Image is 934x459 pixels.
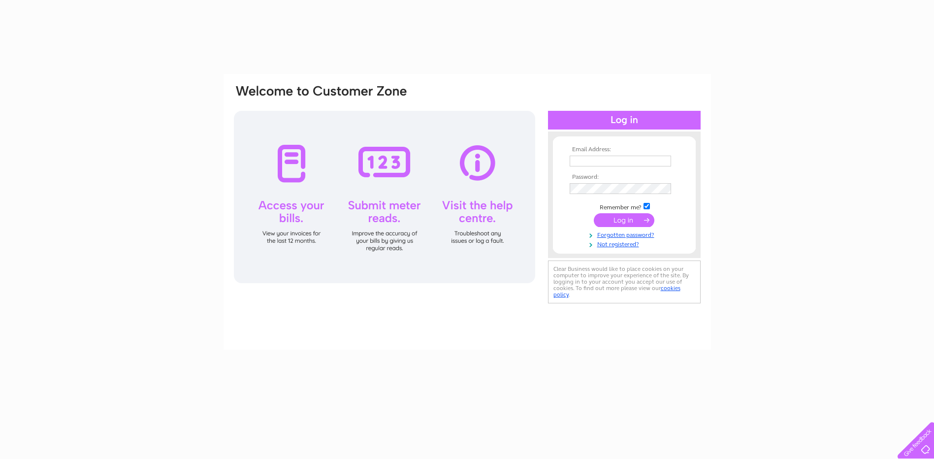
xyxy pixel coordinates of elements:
[548,261,701,303] div: Clear Business would like to place cookies on your computer to improve your experience of the sit...
[567,174,681,181] th: Password:
[570,239,681,248] a: Not registered?
[567,201,681,211] td: Remember me?
[567,146,681,153] th: Email Address:
[594,213,654,227] input: Submit
[553,285,680,298] a: cookies policy
[570,229,681,239] a: Forgotten password?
